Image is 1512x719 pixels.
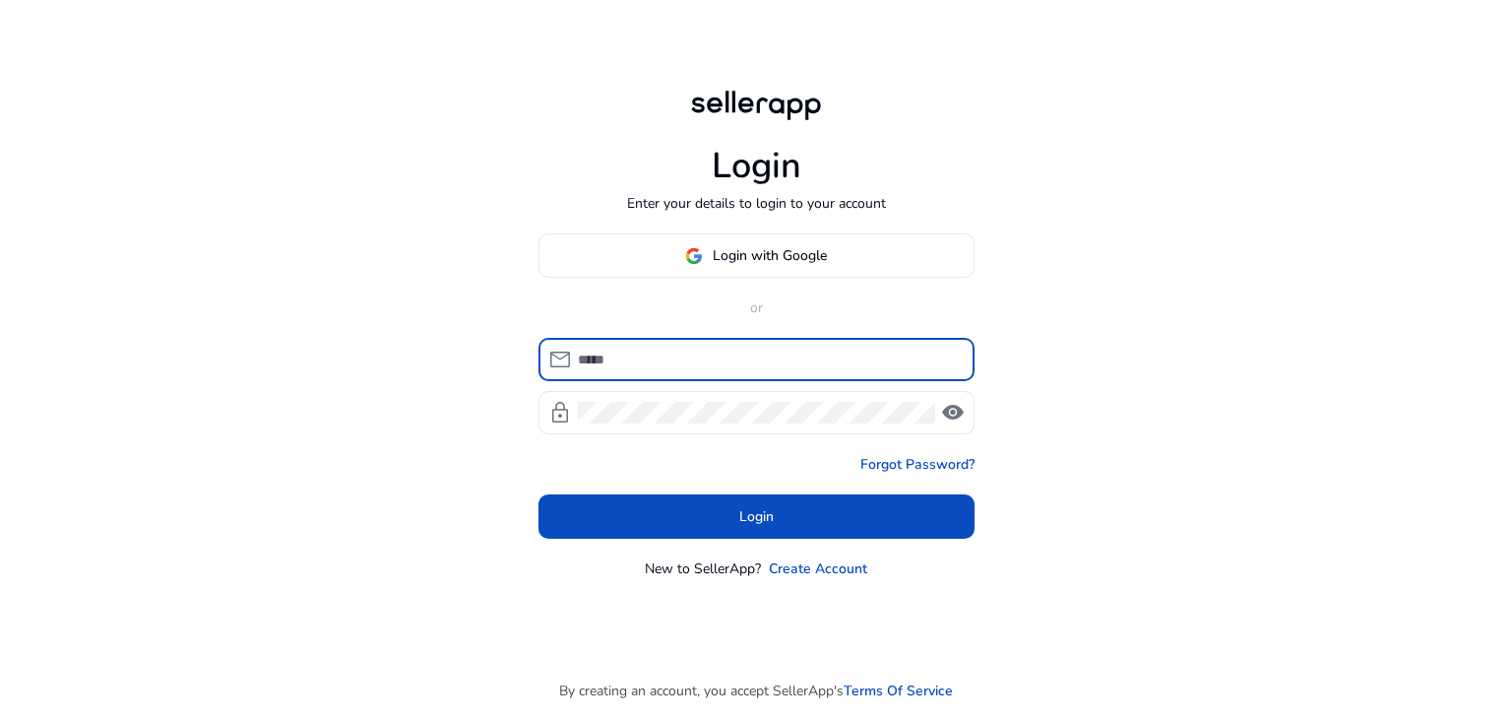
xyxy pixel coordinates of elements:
[739,506,774,527] span: Login
[627,193,886,214] p: Enter your details to login to your account
[712,145,801,187] h1: Login
[538,233,975,278] button: Login with Google
[538,297,975,318] p: or
[685,247,703,265] img: google-logo.svg
[844,681,953,701] a: Terms Of Service
[548,401,572,425] span: lock
[538,494,975,539] button: Login
[713,245,827,266] span: Login with Google
[645,558,761,579] p: New to SellerApp?
[548,348,572,371] span: mail
[860,454,975,475] a: Forgot Password?
[769,558,867,579] a: Create Account
[941,401,965,425] span: visibility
